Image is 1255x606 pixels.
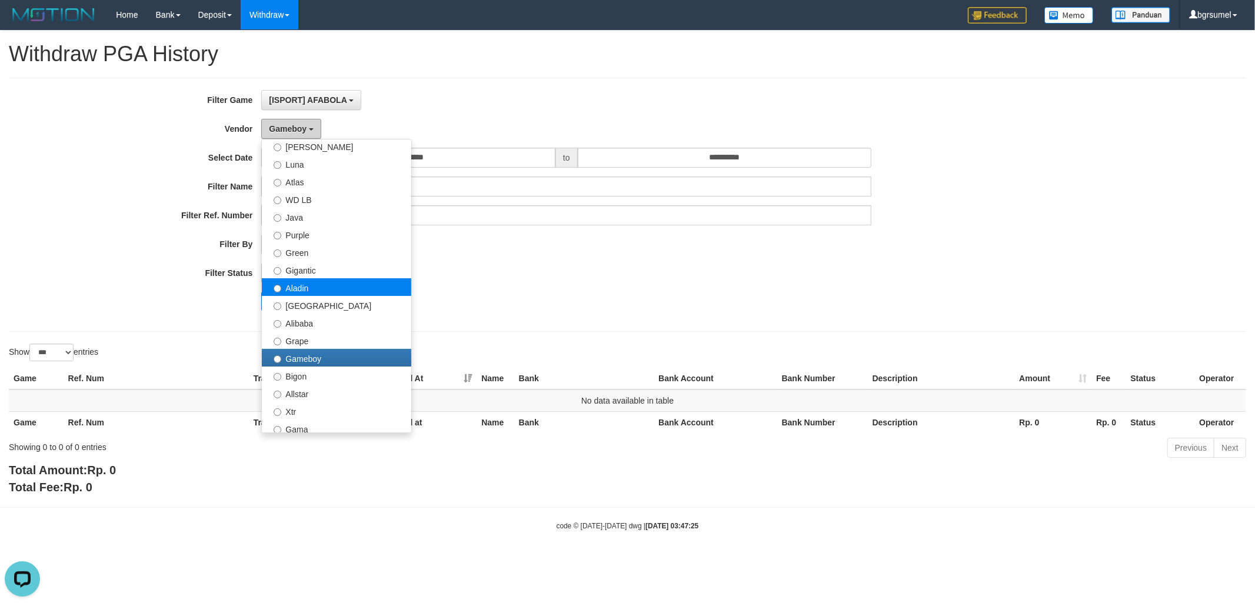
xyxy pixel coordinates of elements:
th: Operator [1194,368,1246,389]
label: Gama [262,419,411,437]
th: Status [1126,368,1195,389]
th: Game [9,411,64,433]
th: Amount: activate to sort column ascending [1014,368,1091,389]
th: Ref. Num [64,411,249,433]
input: [GEOGRAPHIC_DATA] [274,302,281,310]
button: [ISPORT] AFABOLA [261,90,361,110]
td: No data available in table [9,389,1246,412]
div: Showing 0 to 0 of 0 entries [9,437,514,453]
img: Feedback.jpg [968,7,1027,24]
input: Xtr [274,408,281,416]
label: Aladin [262,278,411,296]
label: Purple [262,225,411,243]
label: WD LB [262,190,411,208]
label: Gigantic [262,261,411,278]
span: Rp. 0 [64,481,92,494]
input: Alibaba [274,320,281,328]
input: [PERSON_NAME] [274,144,281,151]
img: panduan.png [1111,7,1170,23]
input: Aladin [274,285,281,292]
strong: [DATE] 03:47:25 [645,522,698,530]
img: Button%20Memo.svg [1044,7,1094,24]
input: Green [274,249,281,257]
small: code © [DATE]-[DATE] dwg | [557,522,699,530]
input: WD LB [274,197,281,204]
th: Fee [1091,368,1126,389]
input: Gigantic [274,267,281,275]
label: Green [262,243,411,261]
label: Bigon [262,367,411,384]
h1: Withdraw PGA History [9,42,1246,66]
input: Luna [274,161,281,169]
span: Gameboy [269,124,307,134]
th: Status [1126,411,1195,433]
th: Trans. UID [249,411,377,433]
input: Gama [274,426,281,434]
label: [PERSON_NAME] [262,137,411,155]
th: Bank [514,411,654,433]
th: Bank Account [654,368,777,389]
input: Gameboy [274,355,281,363]
a: Next [1214,438,1246,458]
input: Bigon [274,373,281,381]
input: Grape [274,338,281,345]
span: to [555,148,578,168]
b: Total Fee: [9,481,92,494]
th: Ref. Num [64,368,249,389]
span: Rp. 0 [87,464,116,477]
button: Gameboy [261,119,321,139]
label: Gameboy [262,349,411,367]
button: Open LiveChat chat widget [5,5,40,40]
th: Rp. 0 [1091,411,1126,433]
label: Grape [262,331,411,349]
label: Show entries [9,344,98,361]
th: Game [9,368,64,389]
th: Created At: activate to sort column ascending [377,368,477,389]
th: Description [868,368,1015,389]
th: Bank Account [654,411,777,433]
th: Bank Number [777,368,868,389]
label: Allstar [262,384,411,402]
input: Purple [274,232,281,239]
input: Atlas [274,179,281,187]
label: Atlas [262,172,411,190]
th: Description [868,411,1015,433]
span: [ISPORT] AFABOLA [269,95,347,105]
th: Operator [1194,411,1246,433]
select: Showentries [29,344,74,361]
label: Alibaba [262,314,411,331]
label: [GEOGRAPHIC_DATA] [262,296,411,314]
th: Name [477,411,514,433]
th: Created at [377,411,477,433]
a: Previous [1167,438,1214,458]
th: Bank [514,368,654,389]
b: Total Amount: [9,464,116,477]
th: Name [477,368,514,389]
th: Rp. 0 [1014,411,1091,433]
th: Bank Number [777,411,868,433]
img: MOTION_logo.png [9,6,98,24]
label: Java [262,208,411,225]
input: Allstar [274,391,281,398]
label: Xtr [262,402,411,419]
label: Luna [262,155,411,172]
input: Java [274,214,281,222]
th: Trans. UID [249,368,377,389]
